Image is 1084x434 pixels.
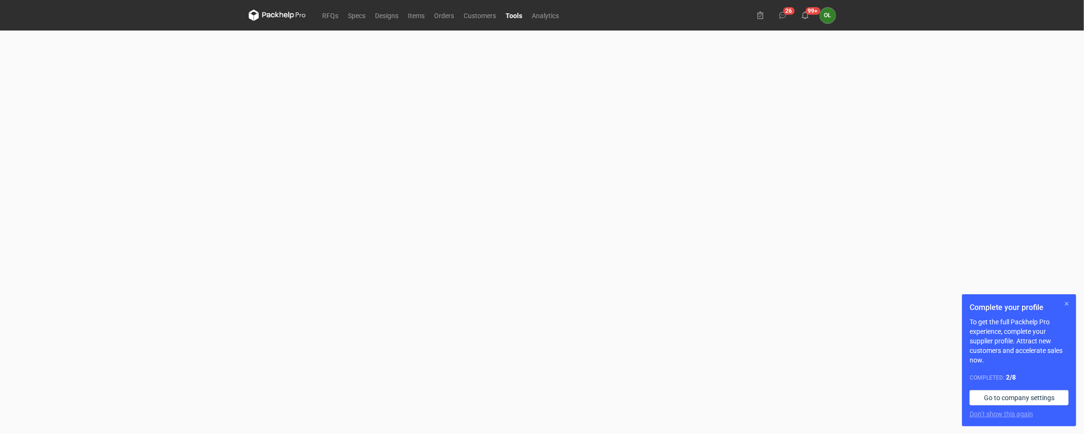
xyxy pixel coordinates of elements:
[344,10,371,21] a: Specs
[798,8,813,23] button: 99+
[459,10,501,21] a: Customers
[527,10,564,21] a: Analytics
[970,390,1069,405] a: Go to company settings
[501,10,527,21] a: Tools
[404,10,430,21] a: Items
[430,10,459,21] a: Orders
[249,10,306,21] svg: Packhelp Pro
[970,372,1069,382] div: Completed:
[970,302,1069,313] h1: Complete your profile
[775,8,790,23] button: 26
[1061,298,1073,310] button: Skip for now
[820,8,836,23] button: OŁ
[371,10,404,21] a: Designs
[970,317,1069,365] p: To get the full Packhelp Pro experience, complete your supplier profile. Attract new customers an...
[318,10,344,21] a: RFQs
[970,409,1033,419] button: Don’t show this again
[820,8,836,23] div: Olga Łopatowicz
[1006,373,1016,381] strong: 2 / 8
